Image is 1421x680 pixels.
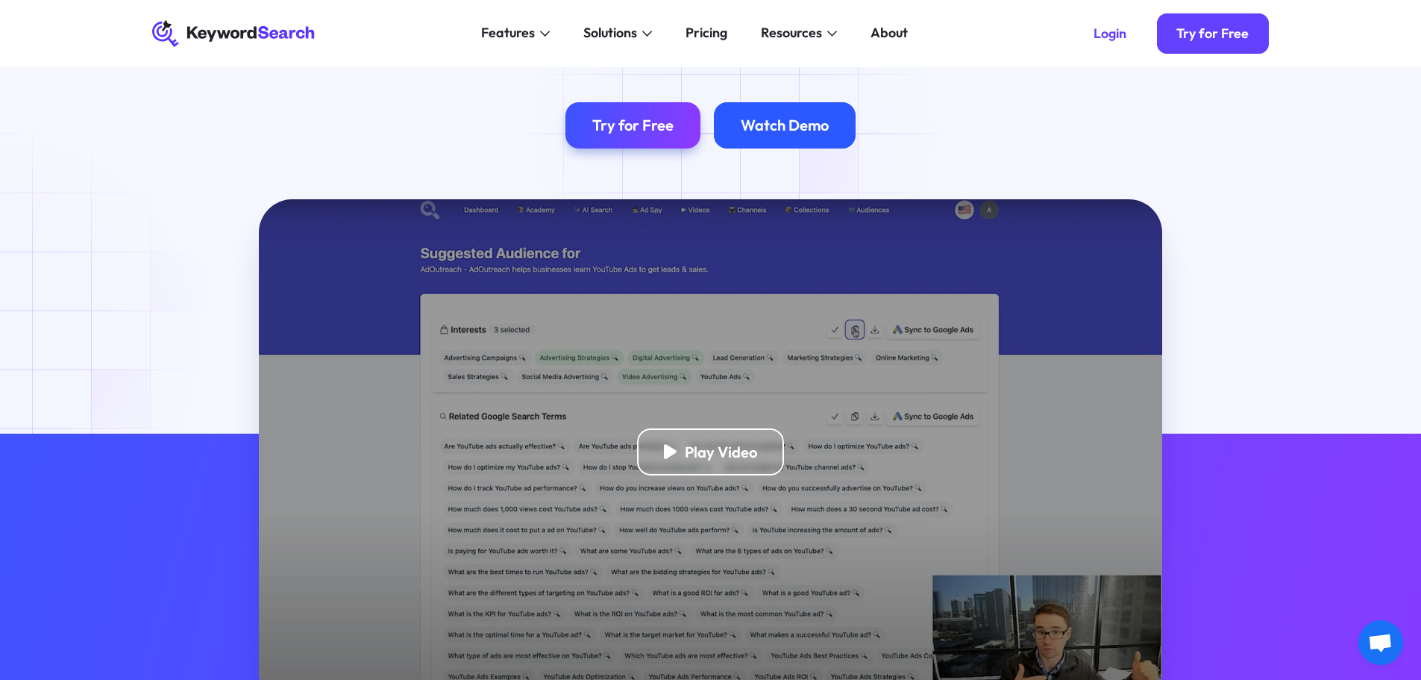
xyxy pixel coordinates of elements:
[761,23,822,43] div: Resources
[686,23,727,43] div: Pricing
[685,443,757,461] div: Play Video
[676,20,738,47] a: Pricing
[1073,13,1146,54] a: Login
[565,102,700,149] a: Try for Free
[861,20,918,47] a: About
[1358,620,1403,665] a: Open chat
[871,23,908,43] div: About
[1157,13,1270,54] a: Try for Free
[1094,25,1126,42] div: Login
[583,23,637,43] div: Solutions
[741,116,829,134] div: Watch Demo
[1176,25,1249,42] div: Try for Free
[592,116,674,134] div: Try for Free
[481,23,535,43] div: Features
